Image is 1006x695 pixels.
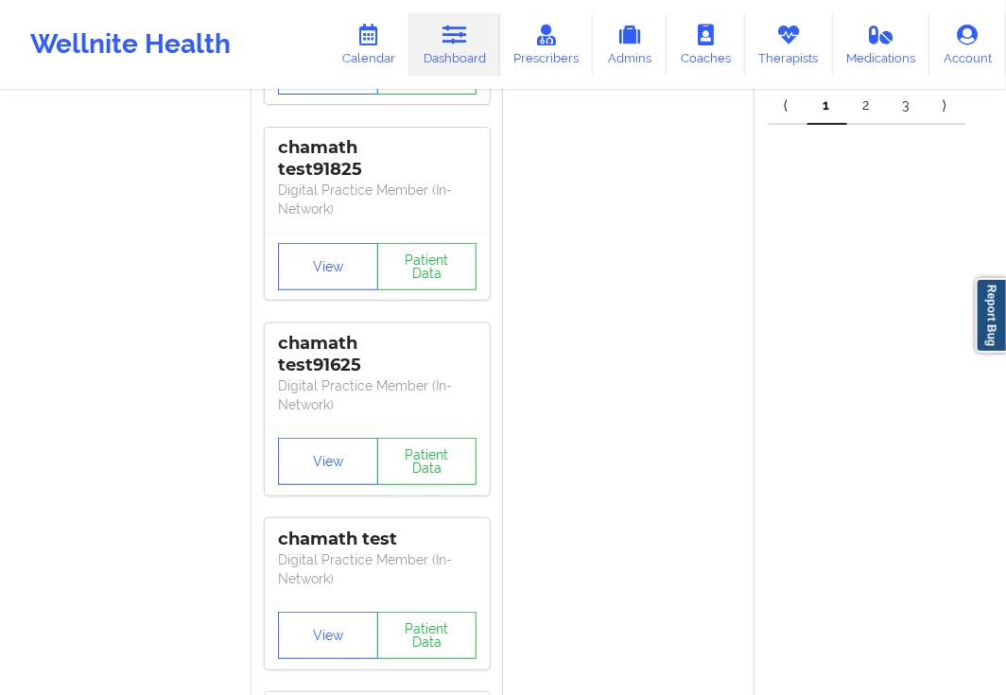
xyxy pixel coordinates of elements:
a: Previous item [768,87,807,125]
div: Pagination Navigation [768,87,966,125]
button: Patient Data [377,438,477,485]
a: Account [929,13,1006,76]
button: View [278,243,378,290]
a: Medications [833,13,930,76]
a: Dashboard [409,13,500,76]
a: Admins [593,13,667,76]
a: Coaches [667,13,745,76]
div: chamath test91825 [278,137,477,181]
p: Digital Practice Member (In-Network) [278,550,477,588]
div: chamath test91625 [278,333,477,376]
a: 1 [807,87,847,125]
button: Patient Data [377,243,477,290]
a: Therapists [745,13,833,76]
a: Report Bug [976,278,1006,353]
button: Patient Data [377,612,477,659]
p: Digital Practice Member (In-Network) [278,376,477,414]
a: 3 [887,87,927,125]
a: 2 [847,87,887,125]
button: View [278,438,378,485]
a: Next item [927,87,966,125]
a: Prescribers [500,13,594,76]
a: Calendar [328,13,409,76]
div: chamath test [278,529,477,550]
p: Digital Practice Member (In-Network) [278,181,477,218]
button: View [278,612,378,659]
